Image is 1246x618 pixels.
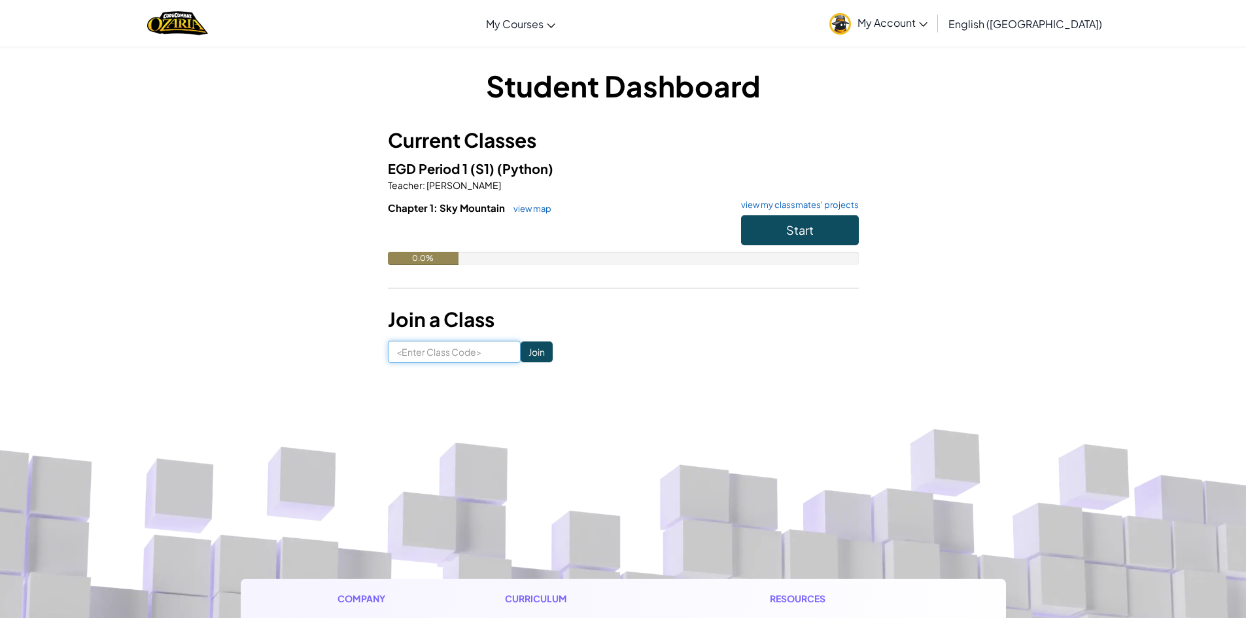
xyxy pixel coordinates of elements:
h3: Join a Class [388,305,859,334]
a: Ozaria by CodeCombat logo [147,10,208,37]
a: My Courses [479,6,562,41]
input: <Enter Class Code> [388,341,521,363]
a: view my classmates' projects [735,201,859,209]
span: Chapter 1: Sky Mountain [388,201,507,214]
a: My Account [823,3,934,44]
h1: Company [337,592,398,606]
span: : [423,179,425,191]
span: (Python) [497,160,553,177]
span: EGD Period 1 (S1) [388,160,497,177]
span: [PERSON_NAME] [425,179,501,191]
span: My Account [857,16,927,29]
input: Join [521,341,553,362]
a: view map [507,203,551,214]
span: English ([GEOGRAPHIC_DATA]) [948,17,1102,31]
span: Start [786,222,814,237]
h1: Curriculum [505,592,663,606]
span: Teacher [388,179,423,191]
button: Start [741,215,859,245]
img: avatar [829,13,851,35]
div: 0.0% [388,252,459,265]
h1: Resources [770,592,909,606]
img: Home [147,10,208,37]
h1: Student Dashboard [388,65,859,106]
h3: Current Classes [388,126,859,155]
a: English ([GEOGRAPHIC_DATA]) [942,6,1109,41]
span: My Courses [486,17,544,31]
